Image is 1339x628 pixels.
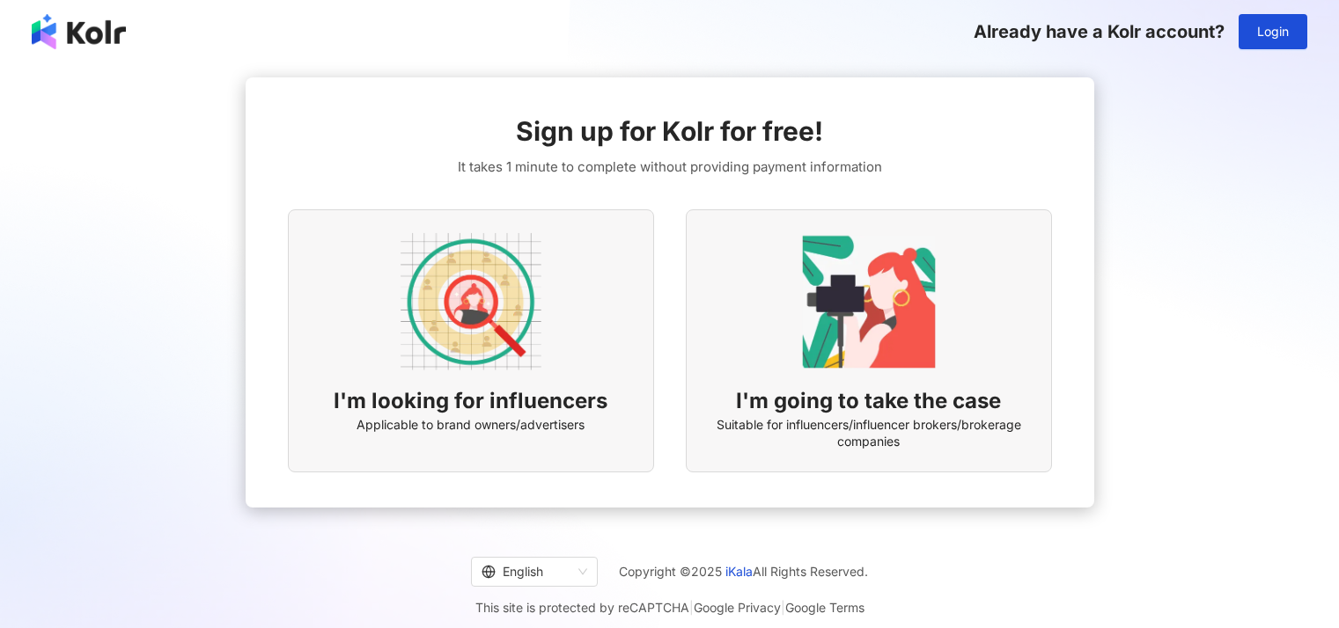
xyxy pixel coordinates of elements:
[798,231,939,372] img: KOL identity option
[708,416,1030,450] span: Suitable for influencers/influencer brokers/brokerage companies
[482,558,571,586] div: English
[334,386,607,416] span: I'm looking for influencers
[694,600,781,615] a: Google Privacy
[974,21,1225,42] span: Already have a Kolr account?
[619,561,868,582] span: Copyright © 2025 All Rights Reserved.
[357,416,585,434] span: Applicable to brand owners/advertisers
[781,600,785,615] span: |
[1239,14,1307,49] button: Login
[516,113,823,150] span: Sign up for Kolr for free!
[689,600,694,615] span: |
[32,14,126,49] img: logo
[401,231,541,372] img: AD identity option
[725,564,753,579] a: iKala
[458,157,882,178] span: It takes 1 minute to complete without providing payment information
[785,600,864,615] a: Google Terms
[475,597,864,618] span: This site is protected by reCAPTCHA
[736,386,1001,416] span: I'm going to take the case
[1257,25,1289,39] span: Login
